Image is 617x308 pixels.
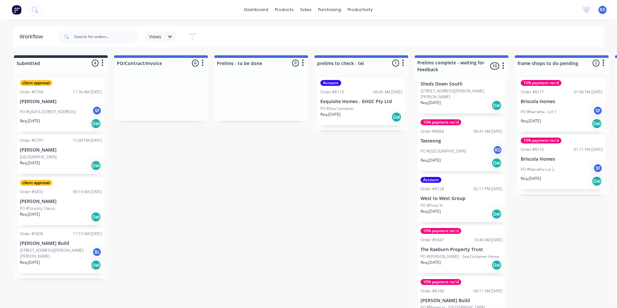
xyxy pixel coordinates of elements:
div: sales [297,5,315,15]
div: 10% payment rec'dOrder #617201:11 PM [DATE]Briscola HomesPO #Karratha Lot 2SFReq.[DATE]Del [518,135,605,189]
img: Factory [12,5,21,15]
p: Req. [DATE] [521,176,541,181]
p: PO #Karratha Lot 2 [521,167,554,172]
p: Req. [DATE] [421,100,441,106]
div: Order #6119 [320,89,344,95]
div: products [272,5,297,15]
p: West to West Group [421,196,503,201]
p: [STREET_ADDRESS][PERSON_NAME][PERSON_NAME] [20,248,92,259]
div: Del [491,158,502,168]
div: Order #6128 [421,186,444,192]
div: 01:11 PM [DATE] [574,147,603,153]
p: Taeseong [421,138,503,144]
div: AccountOrder #612802:11 PM [DATE]West to West GroupPO #Price StReq.[DATE]Del [418,174,505,222]
div: 12:09 PM [DATE] [73,138,102,143]
div: 10% payment rec'd [421,228,461,234]
div: Sheds Down South[STREET_ADDRESS][PERSON_NAME][PERSON_NAME]Req.[DATE]Del [418,60,505,114]
p: Req. [DATE] [20,260,40,265]
div: client approvalOrder #579411:36 AM [DATE][PERSON_NAME]PO #Q5416-[STREET_ADDRESS]SFReq.[DATE]Del [17,77,104,132]
p: Briscola Homes [521,99,603,104]
p: Req. [DATE] [421,260,441,265]
div: Workflow [20,33,46,41]
div: Order #6172 [521,147,544,153]
p: [PERSON_NAME] Build [421,298,503,303]
p: Req. [DATE] [320,112,341,117]
div: 01:06 PM [DATE] [574,89,603,95]
div: 10% payment rec'd [421,119,461,125]
div: Del [491,100,502,111]
div: 02:11 PM [DATE] [474,186,503,192]
p: [PERSON_NAME] [20,147,102,153]
div: Del [592,118,602,129]
p: [PERSON_NAME] [20,199,102,204]
div: Del [91,260,101,270]
p: Req. [DATE] [421,208,441,214]
div: 09:11 AM [DATE] [474,288,503,294]
p: [STREET_ADDRESS][PERSON_NAME][PERSON_NAME] [421,88,503,100]
p: PO #Sea Container [320,106,354,112]
div: SF [593,163,603,173]
div: Account [320,80,341,86]
div: Order #579712:09 PM [DATE][PERSON_NAME][GEOGRAPHIC_DATA]Req.[DATE]Del [17,135,104,174]
div: BL [92,247,102,257]
div: Del [491,260,502,270]
p: Req. [DATE] [421,157,441,163]
p: [PERSON_NAME] Build [20,241,102,246]
div: client approvalOrder #583209:19 AM [DATE][PERSON_NAME]PO #Country ClassicReq.[DATE]Del [17,177,104,225]
p: PO #Country Classic [20,206,56,211]
p: [PERSON_NAME] [20,99,102,104]
div: 10% payment rec'dOrder #617101:06 PM [DATE]Briscola HomesPO #Karratha - Lot 1SFReq.[DATE]Del [518,77,605,132]
div: 10% payment rec'd [521,80,561,86]
div: Del [491,209,502,219]
div: Order #5836 [20,231,43,237]
div: 09:19 AM [DATE] [73,189,102,195]
p: Exquisite Homes - EHGC Pty Ltd [320,99,402,104]
div: Del [592,176,602,186]
div: 11:36 AM [DATE] [73,89,102,95]
div: SF [92,106,102,115]
div: Order #5947 [421,237,444,243]
p: Req. [DATE] [521,118,541,124]
p: PO #Price St [421,203,443,208]
input: Search for orders... [74,30,139,43]
div: Order #5797 [20,138,43,143]
div: productivity [344,5,376,15]
div: 10:40 AM [DATE] [474,237,503,243]
p: The Raeburn Property Trust [421,247,503,252]
div: client approval [20,80,52,86]
div: Order #6064 [421,128,444,134]
p: Req. [DATE] [20,118,40,124]
div: RD [493,145,503,155]
div: AccountOrder #611906:45 AM [DATE]Exquisite Homes - EHGC Pty LtdPO #Sea ContainerReq.[DATE]Del [318,77,405,125]
div: Order #5794 [20,89,43,95]
div: Del [91,160,101,171]
div: 11:57 AM [DATE] [73,231,102,237]
p: PO #Q5416-[STREET_ADDRESS] [20,109,76,115]
div: Order #6171 [521,89,544,95]
p: PO #Karratha - Lot 1 [521,109,557,115]
div: Del [91,118,101,129]
div: Order #6166 [421,288,444,294]
div: Del [391,112,402,122]
div: Del [91,212,101,222]
div: Order #5832 [20,189,43,195]
p: PO #[PERSON_NAME] - Sea Container Home [421,254,499,260]
div: purchasing [315,5,344,15]
a: dashboard [241,5,272,15]
p: Briscola Homes [521,156,603,162]
span: Views [149,33,161,40]
div: 10% payment rec'dOrder #594710:40 AM [DATE]The Raeburn Property TrustPO #[PERSON_NAME] - Sea Cont... [418,225,505,273]
div: Account [421,177,441,183]
p: PO #[GEOGRAPHIC_DATA] [421,148,466,154]
div: 10% payment rec'dOrder #606406:41 AM [DATE]TaeseongPO #[GEOGRAPHIC_DATA]RDReq.[DATE]Del [418,117,505,171]
div: 06:45 AM [DATE] [373,89,402,95]
div: Order #583611:57 AM [DATE][PERSON_NAME] Build[STREET_ADDRESS][PERSON_NAME][PERSON_NAME]BLReq.[DAT... [17,228,104,274]
p: Sheds Down South [421,81,503,87]
div: 10% payment rec'd [421,279,461,285]
p: [GEOGRAPHIC_DATA] [20,154,57,160]
div: 06:41 AM [DATE] [474,128,503,134]
p: Req. [DATE] [20,211,40,217]
div: 10% payment rec'd [521,138,561,143]
span: RD [600,7,605,13]
p: Req. [DATE] [20,160,40,166]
